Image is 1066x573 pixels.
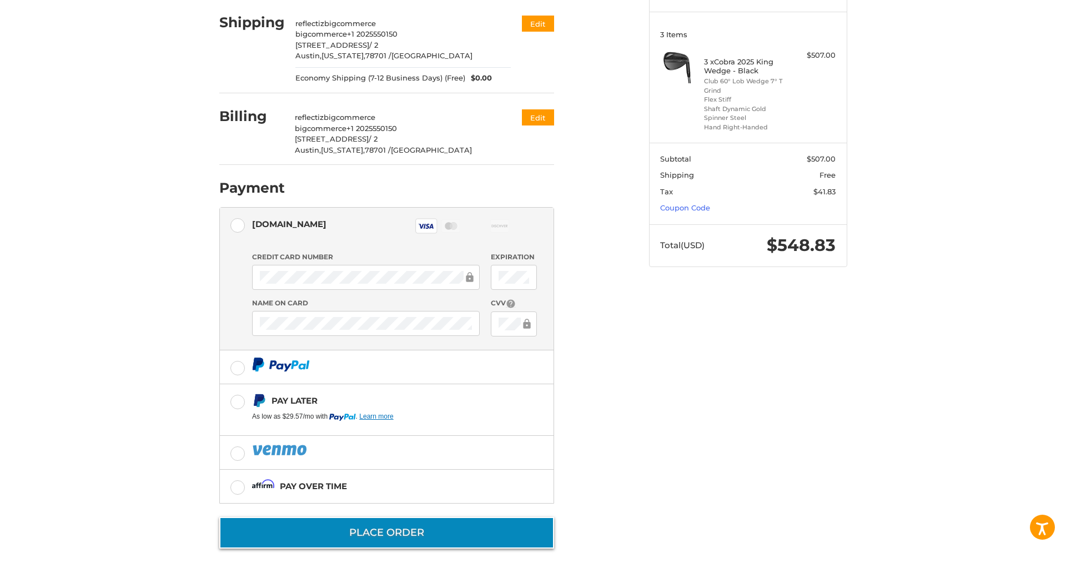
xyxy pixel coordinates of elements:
span: / 2 [369,41,378,49]
span: Austin, [295,145,321,154]
span: [US_STATE], [321,51,365,60]
iframe: PayPal Message 1 [252,412,484,422]
span: reflectiz [295,19,324,28]
h3: 3 Items [660,30,836,39]
img: Pay Later icon [252,394,266,408]
span: bigcommerce [324,113,375,122]
button: Place Order [219,517,554,549]
span: bigcommerce [295,124,346,133]
h2: Payment [219,179,285,197]
span: reflectiz [295,113,324,122]
div: $507.00 [792,50,836,61]
span: +1 2025550150 [347,29,398,38]
span: $0.00 [465,73,492,84]
label: Name on Card [252,298,480,308]
li: Flex Stiff [704,95,789,104]
label: CVV [491,298,537,309]
span: Total (USD) [660,240,705,250]
span: +1 2025550150 [346,124,397,133]
span: $507.00 [807,154,836,163]
span: Austin, [295,51,321,60]
span: [STREET_ADDRESS] [295,41,369,49]
span: 78701 / [365,145,391,154]
span: bigcommerce [324,19,376,28]
span: bigcommerce [295,29,347,38]
label: Expiration [491,252,537,262]
li: Club 60° Lob Wedge 7° T Grind [704,77,789,95]
li: Hand Right-Handed [704,123,789,132]
img: PayPal icon [252,358,310,371]
span: Tax [660,187,673,196]
div: [DOMAIN_NAME] [252,215,326,233]
span: [GEOGRAPHIC_DATA] [391,51,472,60]
span: [US_STATE], [321,145,365,154]
div: Pay Later [271,391,484,410]
h2: Billing [219,108,284,125]
span: Free [819,170,836,179]
span: [STREET_ADDRESS] [295,134,369,143]
a: Coupon Code [660,203,710,212]
h2: Shipping [219,14,285,31]
div: Pay over time [280,477,347,495]
button: Edit [522,16,554,32]
span: [GEOGRAPHIC_DATA] [391,145,472,154]
span: / 2 [369,134,378,143]
img: PayPal icon [252,443,309,457]
span: Shipping [660,170,694,179]
span: Economy Shipping (7-12 Business Days) (Free) [295,73,465,84]
h4: 3 x Cobra 2025 King Wedge - Black [704,57,789,76]
li: Shaft Dynamic Gold Spinner Steel [704,104,789,123]
span: Subtotal [660,154,691,163]
button: Edit [522,109,554,125]
span: 78701 / [365,51,391,60]
span: $548.83 [767,235,836,255]
img: Affirm icon [252,479,274,493]
label: Credit Card Number [252,252,480,262]
span: $41.83 [813,187,836,196]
